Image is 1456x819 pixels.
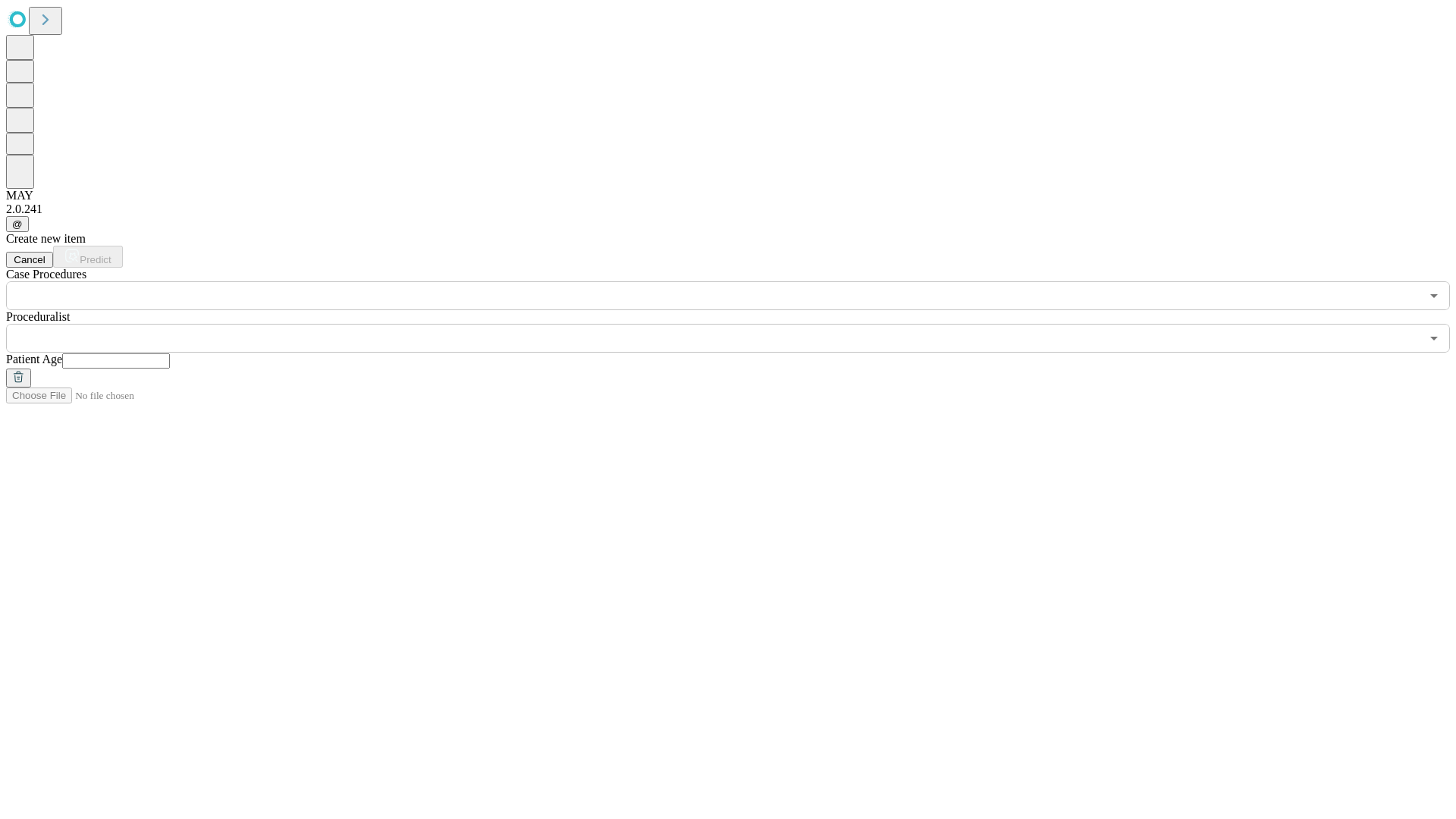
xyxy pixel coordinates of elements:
[6,189,1450,202] div: MAY
[6,310,70,323] span: Proceduralist
[6,216,29,232] button: @
[6,252,53,268] button: Cancel
[1423,328,1445,349] button: Open
[6,232,86,245] span: Create new item
[6,268,86,281] span: Scheduled Procedure
[53,246,123,268] button: Predict
[6,353,62,366] span: Patient Age
[80,254,111,265] span: Predict
[14,254,45,265] span: Cancel
[1423,285,1445,306] button: Open
[6,202,1450,216] div: 2.0.241
[12,218,23,230] span: @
